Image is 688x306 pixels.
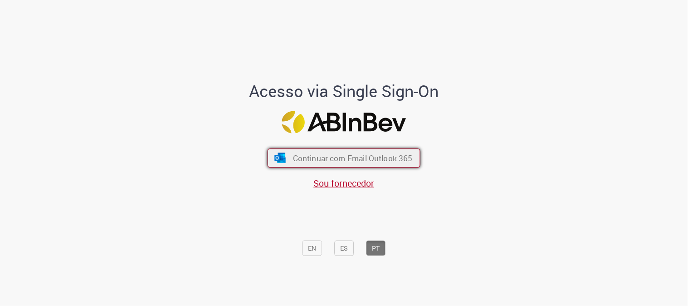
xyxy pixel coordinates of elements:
[273,153,287,163] img: ícone Azure/Microsoft 360
[282,111,406,133] img: Logo ABInBev
[303,241,322,256] button: EN
[335,241,354,256] button: ES
[218,82,470,100] h1: Acesso via Single Sign-On
[366,241,386,256] button: PT
[314,177,375,189] a: Sou fornecedor
[268,148,420,168] button: ícone Azure/Microsoft 360 Continuar com Email Outlook 365
[293,153,413,163] span: Continuar com Email Outlook 365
